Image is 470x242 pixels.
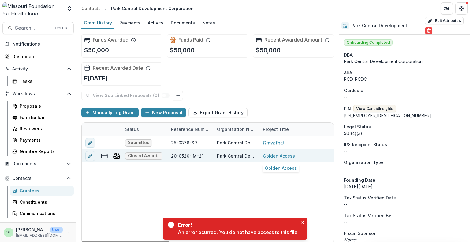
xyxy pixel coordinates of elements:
[188,108,248,117] button: Export Grant History
[81,18,114,27] div: Grant History
[101,152,108,160] button: view-payments
[200,18,218,27] div: Notes
[2,64,74,74] button: Open Activity
[84,46,109,55] p: $50,000
[344,94,465,100] div: --
[54,25,69,32] div: Ctrl + K
[344,87,365,94] span: Guidestar
[344,141,387,148] span: IRS Recipient Status
[20,210,69,217] div: Communications
[121,123,167,136] div: Status
[256,46,281,55] p: $50,000
[259,126,293,132] div: Project Title
[16,226,48,233] p: [PERSON_NAME]
[344,124,371,130] span: Legal Status
[20,188,69,194] div: Grantees
[200,17,218,29] a: Notes
[111,5,194,12] div: Park Central Development Corporation
[81,108,139,117] button: Manually Log Grant
[2,51,74,61] a: Dashboard
[344,130,465,136] div: 501(c)(3)
[213,126,259,132] div: Organization Name
[344,58,465,65] div: Park Central Development Corporation
[168,18,197,27] div: Documents
[441,2,453,15] button: Partners
[85,151,95,161] button: edit
[65,2,74,15] button: Open entity switcher
[20,137,69,143] div: Payments
[217,153,256,159] div: Park Central Development Corporation
[263,153,295,159] a: Golden Access
[12,91,64,96] span: Workflows
[81,91,173,100] button: View Sub Linked Proposals (0)
[141,108,186,117] button: New Proposal
[344,212,391,219] span: Tax Status Verified By
[128,140,150,145] span: Submitted
[93,93,162,98] p: View Sub Linked Proposals ( 0 )
[344,52,352,58] span: DBA
[79,4,103,13] a: Contacts
[167,123,213,136] div: Reference Number
[263,140,284,146] a: Grovefest
[344,183,465,190] div: [DATE][DATE]
[145,17,166,29] a: Activity
[85,138,95,148] button: edit
[353,105,396,112] button: View CandidInsights
[10,186,74,196] a: Grantees
[15,25,51,31] span: Search...
[12,53,69,60] div: Dashboard
[344,159,384,166] span: Organization Type
[10,76,74,86] a: Tasks
[81,17,114,29] a: Grant History
[10,208,74,218] a: Communications
[344,230,375,236] span: Fiscal Sponsor
[20,103,69,109] div: Proposals
[178,37,203,43] h2: Funds Paid
[117,17,143,29] a: Payments
[178,221,295,229] div: Error!
[10,112,74,122] a: Form Builder
[344,195,396,201] span: Tax Status Verified Date
[10,146,74,156] a: Grantee Reports
[10,101,74,111] a: Proposals
[12,66,64,72] span: Activity
[344,106,351,112] p: EIN
[145,18,166,27] div: Activity
[264,37,322,43] h2: Recent Awarded Amount
[170,46,195,55] p: $50,000
[117,18,143,27] div: Payments
[20,125,69,132] div: Reviewers
[10,197,74,207] a: Constituents
[344,219,465,225] p: --
[259,123,336,136] div: Project Title
[178,229,297,236] div: An error ocurred: You do not have access to this file
[20,148,69,155] div: Grantee Reports
[171,140,197,146] div: 25-0376-SR
[344,69,352,76] span: AKA
[351,23,423,28] h2: Park Central Development Corporation
[425,27,432,34] button: Delete
[344,76,465,82] p: PCD, PCDC
[128,153,160,158] span: Closed Awards
[93,37,129,43] h2: Funds Awarded
[6,230,11,234] div: Sada Lindsey
[2,159,74,169] button: Open Documents
[2,22,74,34] button: Search...
[344,166,465,172] p: --
[93,65,143,71] h2: Recent Awarded Date
[16,233,63,238] p: [EMAIL_ADDRESS][DOMAIN_NAME]
[10,135,74,145] a: Payments
[213,123,259,136] div: Organization Name
[2,173,74,183] button: Open Contacts
[344,201,465,207] p: --
[12,176,64,181] span: Contacts
[20,114,69,121] div: Form Builder
[168,17,197,29] a: Documents
[50,227,63,233] p: User
[217,140,256,146] div: Park Central Development Corporation
[2,2,63,15] img: Missouri Foundation for Health logo
[65,229,73,236] button: More
[455,2,468,15] button: Get Help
